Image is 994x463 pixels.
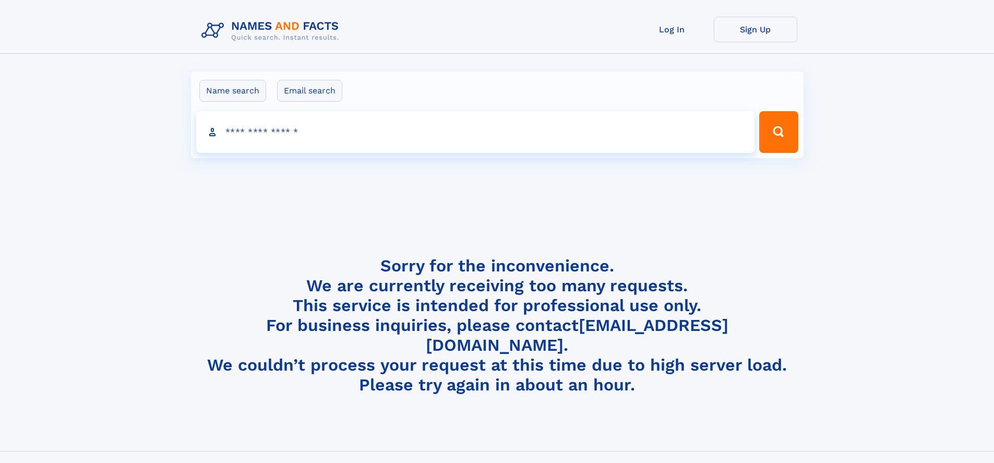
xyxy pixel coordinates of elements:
[197,17,348,45] img: Logo Names and Facts
[197,256,797,395] h4: Sorry for the inconvenience. We are currently receiving too many requests. This service is intend...
[199,80,266,102] label: Name search
[277,80,342,102] label: Email search
[759,111,798,153] button: Search Button
[426,315,728,355] a: [EMAIL_ADDRESS][DOMAIN_NAME]
[714,17,797,42] a: Sign Up
[630,17,714,42] a: Log In
[196,111,755,153] input: search input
